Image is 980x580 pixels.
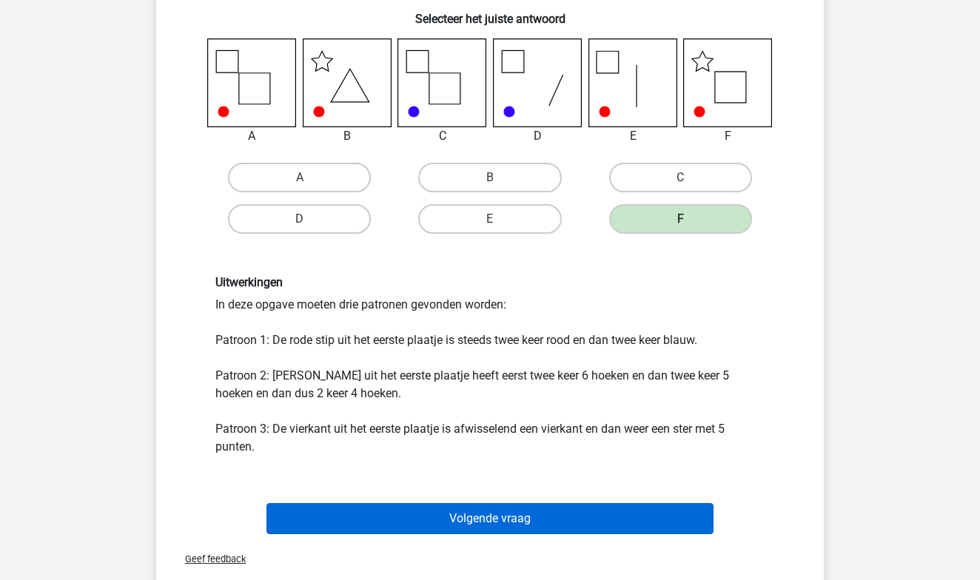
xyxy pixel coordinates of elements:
[292,127,403,145] div: B
[672,127,784,145] div: F
[418,204,561,234] label: E
[228,163,371,192] label: A
[609,204,752,234] label: F
[196,127,308,145] div: A
[173,553,246,564] span: Geef feedback
[215,275,765,289] h6: Uitwerkingen
[577,127,689,145] div: E
[386,127,498,145] div: C
[609,163,752,192] label: C
[266,503,714,534] button: Volgende vraag
[204,275,776,455] div: In deze opgave moeten drie patronen gevonden worden: Patroon 1: De rode stip uit het eerste plaat...
[228,204,371,234] label: D
[418,163,561,192] label: B
[482,127,594,145] div: D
